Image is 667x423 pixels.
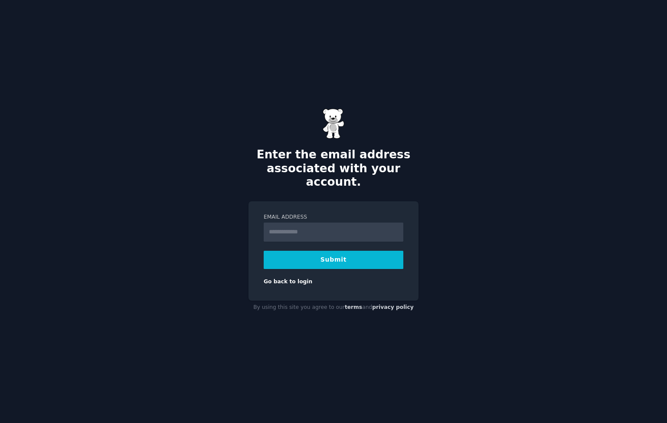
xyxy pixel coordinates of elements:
[372,304,414,310] a: privacy policy
[345,304,362,310] a: terms
[323,108,344,139] img: Gummy Bear
[248,301,419,315] div: By using this site you agree to our and
[248,148,419,189] h2: Enter the email address associated with your account.
[264,213,403,221] label: Email Address
[264,251,403,269] button: Submit
[264,279,312,285] a: Go back to login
